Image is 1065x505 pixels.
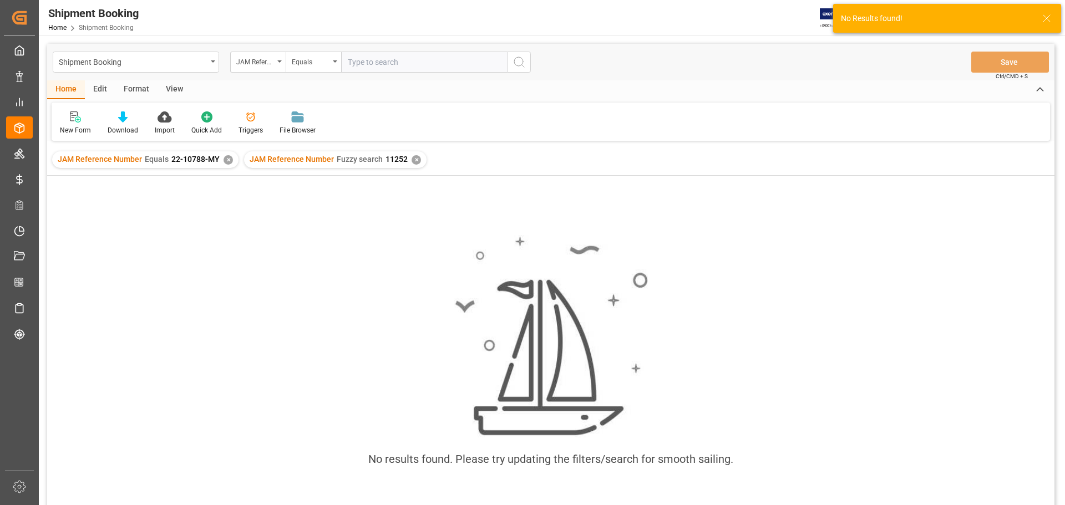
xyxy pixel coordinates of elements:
div: Format [115,80,158,99]
img: Exertis%20JAM%20-%20Email%20Logo.jpg_1722504956.jpg [820,8,858,28]
div: Edit [85,80,115,99]
div: Home [47,80,85,99]
span: JAM Reference Number [58,155,142,164]
span: JAM Reference Number [250,155,334,164]
div: No Results found! [841,13,1032,24]
div: Shipment Booking [59,54,207,68]
div: Equals [292,54,329,67]
div: File Browser [280,125,316,135]
div: Download [108,125,138,135]
button: open menu [286,52,341,73]
a: Home [48,24,67,32]
img: smooth_sailing.jpeg [454,235,648,437]
div: No results found. Please try updating the filters/search for smooth sailing. [368,451,733,467]
span: Ctrl/CMD + S [996,72,1028,80]
span: 11252 [386,155,408,164]
div: Quick Add [191,125,222,135]
button: open menu [53,52,219,73]
div: Import [155,125,175,135]
span: Equals [145,155,169,164]
button: open menu [230,52,286,73]
div: Triggers [239,125,263,135]
span: 22-10788-MY [171,155,220,164]
input: Type to search [341,52,508,73]
div: New Form [60,125,91,135]
div: JAM Reference Number [236,54,274,67]
div: Shipment Booking [48,5,139,22]
div: ✕ [412,155,421,165]
button: search button [508,52,531,73]
button: Save [971,52,1049,73]
div: ✕ [224,155,233,165]
span: Fuzzy search [337,155,383,164]
div: View [158,80,191,99]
